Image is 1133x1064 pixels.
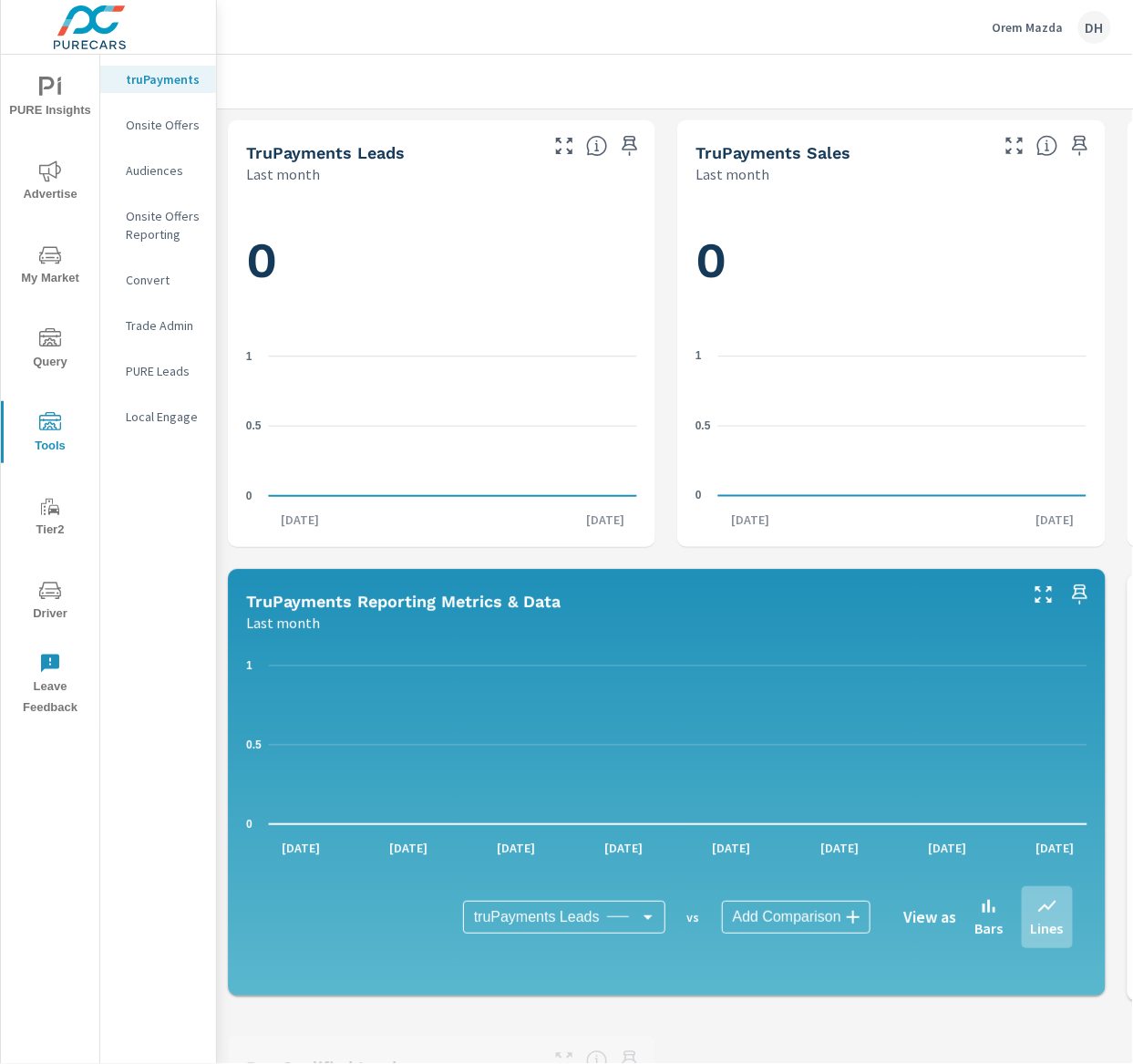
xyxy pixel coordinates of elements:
[269,511,333,529] p: [DATE]
[808,839,871,857] p: [DATE]
[1078,11,1111,44] div: DH
[100,357,216,385] div: PURE Leads
[592,839,655,857] p: [DATE]
[1029,580,1058,609] button: Make Fullscreen
[126,116,201,134] p: Onsite Offers
[1024,839,1087,857] p: [DATE]
[484,839,548,857] p: [DATE]
[246,350,252,363] text: 1
[126,161,201,180] p: Audiences
[6,77,94,121] span: PURE Insights
[6,328,94,373] span: Query
[6,580,94,625] span: Driver
[993,19,1064,36] p: Orem Mazda
[1066,131,1095,160] span: Save this to your personalized report
[246,612,320,634] p: Last month
[733,908,841,926] span: Add Comparison
[1031,917,1064,939] p: Lines
[1036,135,1058,157] span: Number of sales matched to a truPayments lead. [Source: This data is sourced from the dealer's DM...
[100,202,216,248] div: Onsite Offers Reporting
[573,511,637,529] p: [DATE]
[246,230,637,292] h1: 0
[975,917,1004,939] p: Bars
[1024,511,1087,529] p: [DATE]
[695,419,711,432] text: 0.5
[269,839,333,857] p: [DATE]
[246,818,252,831] text: 0
[246,490,252,502] text: 0
[376,839,440,857] p: [DATE]
[1,55,99,726] div: nav menu
[246,143,405,162] h5: truPayments Leads
[246,419,262,432] text: 0.5
[126,271,201,289] p: Convert
[100,266,216,294] div: Convert
[126,70,201,88] p: truPayments
[126,362,201,380] p: PURE Leads
[246,659,252,672] text: 1
[550,131,579,160] button: Make Fullscreen
[246,592,561,611] h5: truPayments Reporting Metrics & Data
[6,244,94,289] span: My Market
[126,207,201,243] p: Onsite Offers Reporting
[695,143,850,162] h5: truPayments Sales
[100,312,216,339] div: Trade Admin
[100,403,216,430] div: Local Engage
[722,901,870,934] div: Add Comparison
[126,316,201,335] p: Trade Admin
[100,66,216,93] div: truPayments
[126,408,201,426] p: Local Engage
[695,489,702,501] text: 0
[6,496,94,541] span: Tier2
[1066,580,1095,609] span: Save this to your personalized report
[904,908,957,926] h6: View as
[100,157,216,184] div: Audiences
[1000,131,1029,160] button: Make Fullscreen
[695,163,769,185] p: Last month
[700,839,764,857] p: [DATE]
[586,135,608,157] span: The number of truPayments leads.
[246,163,320,185] p: Last month
[100,111,216,139] div: Onsite Offers
[665,909,722,925] p: vs
[718,511,782,529] p: [DATE]
[6,653,94,718] span: Leave Feedback
[474,908,600,926] span: truPayments Leads
[615,131,644,160] span: Save this to your personalized report
[6,412,94,457] span: Tools
[915,839,979,857] p: [DATE]
[695,230,1087,292] h1: 0
[6,160,94,205] span: Advertise
[463,901,665,934] div: truPayments Leads
[246,739,262,751] text: 0.5
[695,349,702,362] text: 1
